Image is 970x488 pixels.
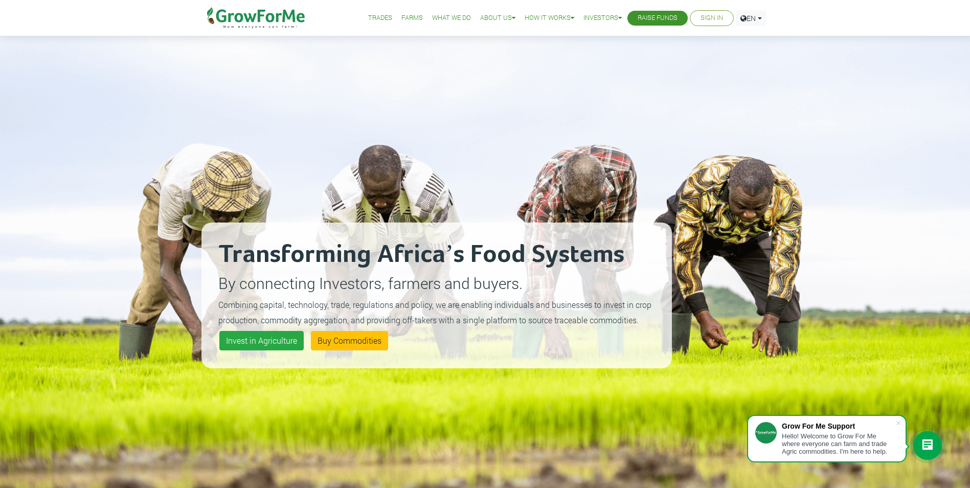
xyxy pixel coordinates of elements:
[480,13,515,24] a: About Us
[218,299,651,325] small: Combining capital, technology, trade, regulations and policy, we are enabling individuals and bus...
[219,331,304,350] a: Invest in Agriculture
[525,13,574,24] a: How it Works
[782,432,895,455] div: Hello! Welcome to Grow For Me where everyone can farm and trade Agric commodities. I'm here to help.
[583,13,622,24] a: Investors
[638,13,678,24] a: Raise Funds
[368,13,392,24] a: Trades
[432,13,471,24] a: What We Do
[218,239,655,270] h2: Transforming Africa’s Food Systems
[218,272,655,295] p: By connecting Investors, farmers and buyers.
[782,422,895,430] div: Grow For Me Support
[701,13,723,24] a: Sign In
[401,13,423,24] a: Farms
[311,331,388,350] a: Buy Commodities
[736,10,766,26] a: EN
